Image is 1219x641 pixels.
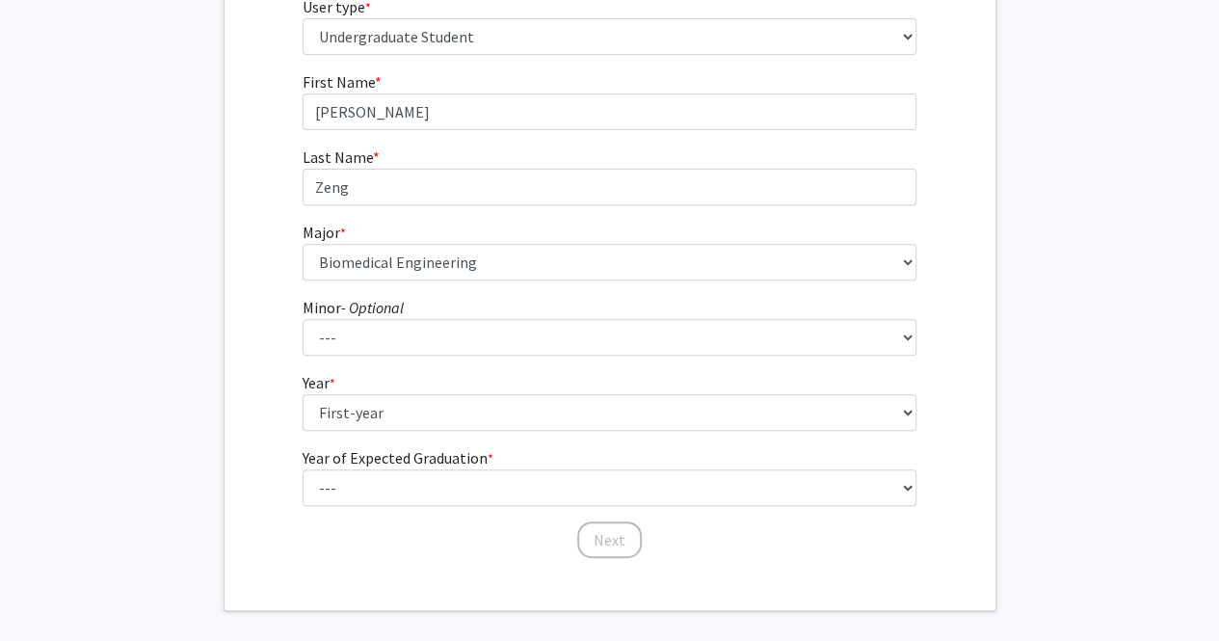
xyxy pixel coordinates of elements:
label: Year of Expected Graduation [303,446,493,469]
label: Major [303,221,346,244]
span: Last Name [303,147,373,167]
i: - Optional [341,298,404,317]
button: Next [577,521,642,558]
iframe: Chat [14,554,82,627]
span: First Name [303,72,375,92]
label: Year [303,371,335,394]
label: Minor [303,296,404,319]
